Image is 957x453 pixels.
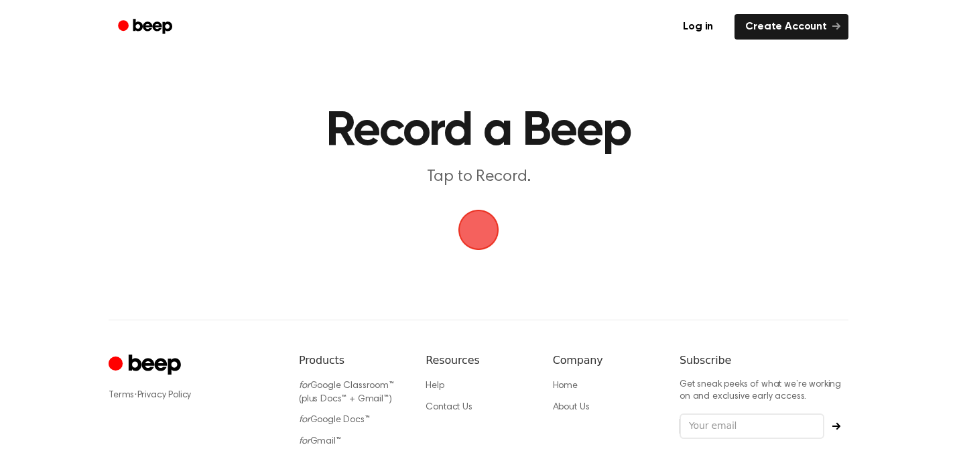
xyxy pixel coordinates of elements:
[299,437,310,446] i: for
[109,391,134,400] a: Terms
[299,437,341,446] a: forGmail™
[553,403,590,412] a: About Us
[680,413,824,439] input: Your email
[299,415,310,425] i: for
[109,389,277,402] div: ·
[299,381,394,404] a: forGoogle Classroom™ (plus Docs™ + Gmail™)
[137,391,192,400] a: Privacy Policy
[299,352,404,369] h6: Products
[221,166,736,188] p: Tap to Record.
[553,381,578,391] a: Home
[426,403,472,412] a: Contact Us
[145,107,812,155] h1: Record a Beep
[426,381,444,391] a: Help
[426,352,531,369] h6: Resources
[553,352,658,369] h6: Company
[735,14,848,40] a: Create Account
[680,379,848,403] p: Get sneak peeks of what we’re working on and exclusive early access.
[458,210,499,250] img: Beep Logo
[299,381,310,391] i: for
[824,422,848,430] button: Subscribe
[109,352,184,379] a: Cruip
[680,352,848,369] h6: Subscribe
[669,11,726,42] a: Log in
[109,14,184,40] a: Beep
[299,415,370,425] a: forGoogle Docs™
